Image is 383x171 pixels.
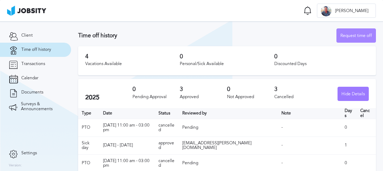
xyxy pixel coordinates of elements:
[85,53,180,60] h3: 4
[274,86,322,92] h3: 3
[278,108,341,119] th: Toggle SortBy
[180,62,274,66] div: Personal/Sick Available
[99,119,155,137] td: [DATE] 11:00 am - 03:00 pm
[21,62,45,66] span: Transactions
[227,95,274,100] div: Not Approved
[227,86,274,92] h3: 0
[99,108,155,119] th: Toggle SortBy
[78,119,99,137] td: PTO
[357,108,376,119] th: Cancel
[99,137,155,154] td: [DATE] - [DATE]
[317,4,376,18] button: K[PERSON_NAME]
[321,6,331,16] div: K
[21,33,33,38] span: Client
[21,76,38,81] span: Calendar
[182,160,198,165] span: Pending
[180,95,227,100] div: Approved
[21,151,37,156] span: Settings
[179,108,278,119] th: Toggle SortBy
[9,164,22,168] label: Version:
[338,87,369,101] button: Hide Details
[281,160,283,165] span: -
[85,94,133,101] h2: 2025
[281,143,283,148] span: -
[133,95,180,100] div: Pending Approval
[133,86,180,92] h3: 0
[341,137,357,154] td: 1
[182,125,198,130] span: Pending
[78,108,99,119] th: Type
[21,90,43,95] span: Documents
[337,29,376,43] div: Request time off
[336,28,376,43] button: Request time off
[281,125,283,130] span: -
[338,87,368,101] div: Hide Details
[274,62,369,66] div: Discounted Days
[341,119,357,137] td: 0
[341,108,357,119] th: Days
[274,95,322,100] div: Cancelled
[7,6,46,16] img: ab4bad089aa723f57921c736e9817d99.png
[180,86,227,92] h3: 3
[155,108,179,119] th: Toggle SortBy
[331,9,372,14] span: [PERSON_NAME]
[21,47,51,52] span: Time off history
[274,53,369,60] h3: 0
[182,140,252,150] span: [EMAIL_ADDRESS][PERSON_NAME][DOMAIN_NAME]
[85,62,180,66] div: Vacations Available
[78,137,99,154] td: Sick day
[155,137,179,154] td: approved
[155,119,179,137] td: cancelled
[78,32,336,39] h3: Time off history
[180,53,274,60] h3: 0
[21,102,62,112] span: Surveys & Announcements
